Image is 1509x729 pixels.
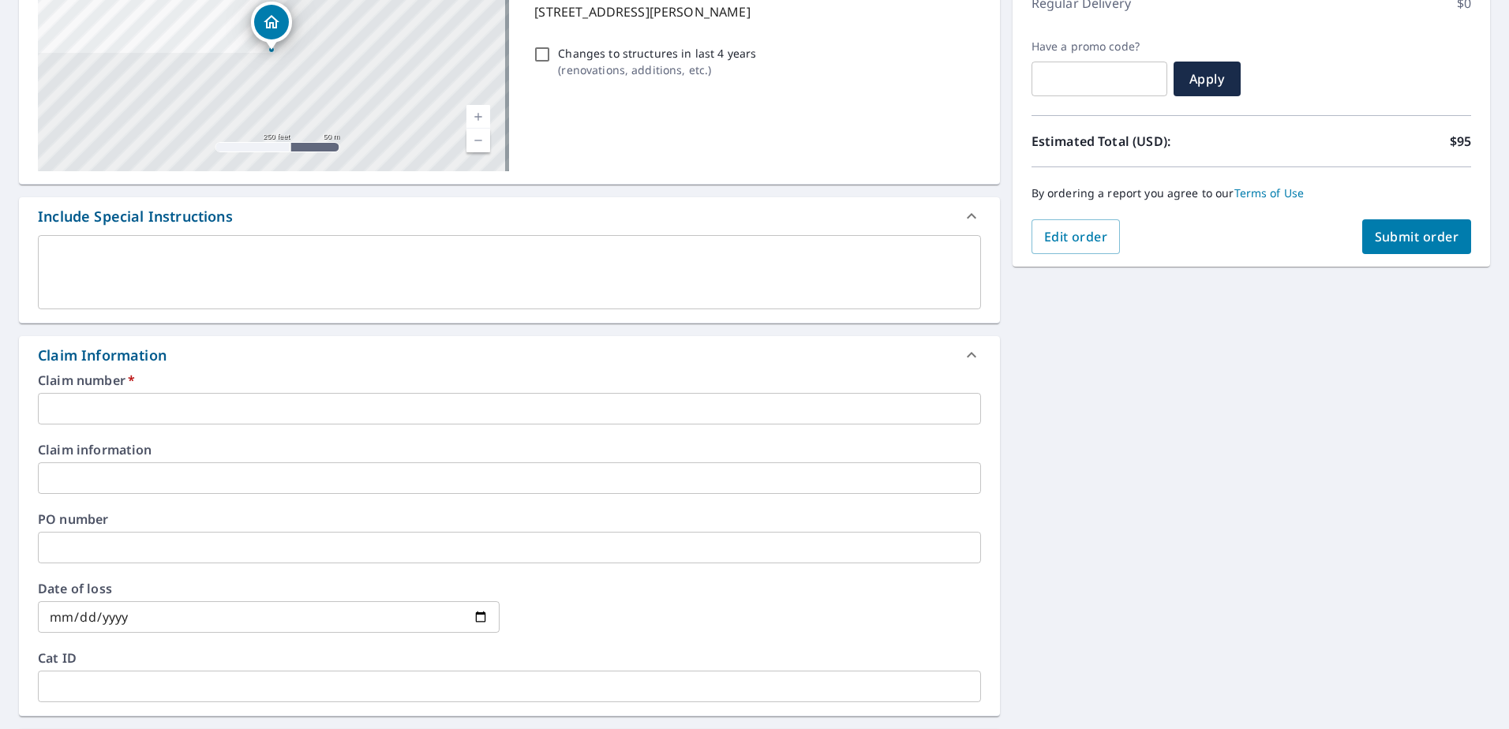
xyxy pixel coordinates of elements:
[1375,228,1459,245] span: Submit order
[1032,219,1121,254] button: Edit order
[38,345,167,366] div: Claim Information
[558,45,756,62] p: Changes to structures in last 4 years
[1234,185,1305,200] a: Terms of Use
[1032,186,1471,200] p: By ordering a report you agree to our
[251,2,292,50] div: Dropped pin, building 1, Residential property, 3410 Sandy Ln SE Mandan, ND 58554
[19,336,1000,374] div: Claim Information
[1174,62,1241,96] button: Apply
[1032,132,1252,151] p: Estimated Total (USD):
[1450,132,1471,151] p: $95
[1044,228,1108,245] span: Edit order
[1362,219,1472,254] button: Submit order
[558,62,756,78] p: ( renovations, additions, etc. )
[38,513,981,525] label: PO number
[38,374,981,387] label: Claim number
[1186,70,1228,88] span: Apply
[38,582,500,595] label: Date of loss
[466,105,490,129] a: Current Level 17, Zoom In
[38,443,981,456] label: Claim information
[38,206,233,227] div: Include Special Instructions
[466,129,490,152] a: Current Level 17, Zoom Out
[38,652,981,664] label: Cat ID
[534,2,974,21] p: [STREET_ADDRESS][PERSON_NAME]
[1032,39,1167,54] label: Have a promo code?
[19,197,1000,235] div: Include Special Instructions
